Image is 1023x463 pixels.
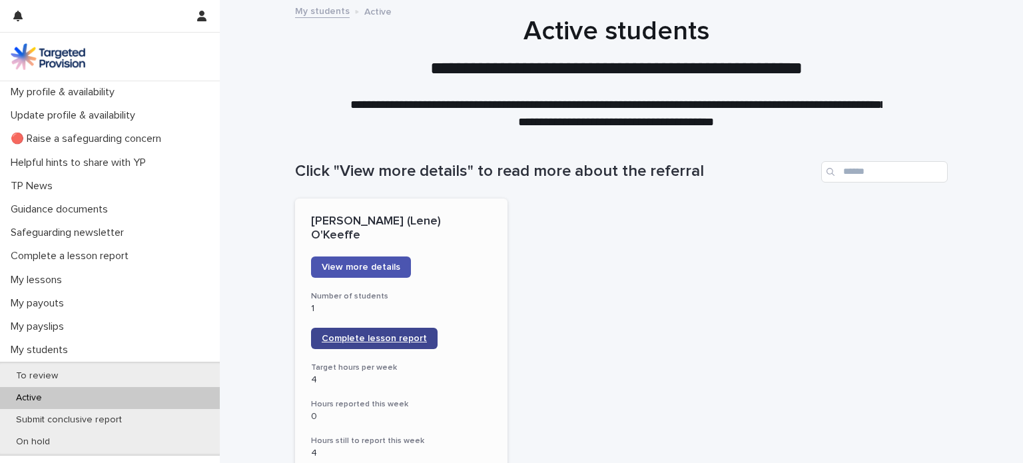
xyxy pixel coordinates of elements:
[311,448,492,459] p: 4
[5,370,69,382] p: To review
[311,256,411,278] a: View more details
[311,215,492,243] p: [PERSON_NAME] (Lene) O'Keeffe
[5,133,172,145] p: 🔴 Raise a safeguarding concern
[5,180,63,193] p: TP News
[5,297,75,310] p: My payouts
[311,303,492,314] p: 1
[11,43,85,70] img: M5nRWzHhSzIhMunXDL62
[311,374,492,386] p: 4
[5,157,157,169] p: Helpful hints to share with YP
[5,414,133,426] p: Submit conclusive report
[322,334,427,343] span: Complete lesson report
[821,161,948,183] input: Search
[311,328,438,349] a: Complete lesson report
[5,392,53,404] p: Active
[295,162,816,181] h1: Click "View more details" to read more about the referral
[311,362,492,373] h3: Target hours per week
[311,411,492,422] p: 0
[290,15,942,47] h1: Active students
[311,291,492,302] h3: Number of students
[5,203,119,216] p: Guidance documents
[5,274,73,286] p: My lessons
[311,399,492,410] h3: Hours reported this week
[5,109,146,122] p: Update profile & availability
[5,250,139,262] p: Complete a lesson report
[322,262,400,272] span: View more details
[5,86,125,99] p: My profile & availability
[364,3,392,18] p: Active
[5,436,61,448] p: On hold
[5,227,135,239] p: Safeguarding newsletter
[295,3,350,18] a: My students
[311,436,492,446] h3: Hours still to report this week
[5,320,75,333] p: My payslips
[5,344,79,356] p: My students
